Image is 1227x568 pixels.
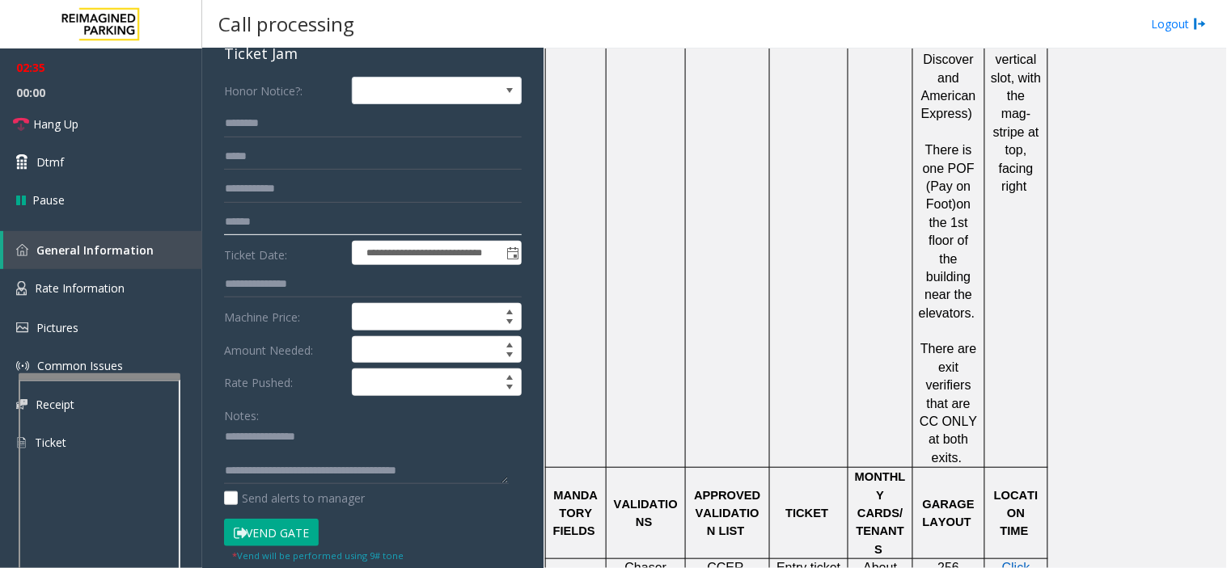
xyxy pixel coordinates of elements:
img: 'icon' [16,435,27,450]
img: 'icon' [16,322,28,333]
h3: Call processing [210,4,362,44]
label: Amount Needed: [220,336,348,364]
div: Ticket Jam [224,43,522,65]
span: MANDATORY FIELDS [553,489,598,538]
img: 'icon' [16,281,27,296]
label: Send alerts to manager [224,490,365,507]
span: Common Issues [37,358,123,373]
span: Dtmf [36,154,64,170]
a: General Information [3,231,202,269]
span: Decrease value [498,317,521,330]
span: There is one POF (Pay on Foot) [923,143,978,211]
span: TICKET [786,507,829,520]
span: Increase value [498,337,521,350]
span: Increase value [498,369,521,382]
span: Increase value [498,304,521,317]
img: logout [1194,15,1207,32]
span: Pause [32,191,65,208]
small: Vend will be performed using 9# tone [232,549,404,562]
span: Rate Information [35,280,125,296]
span: Decrease value [498,350,521,363]
span: Pictures [36,320,78,335]
span: VALIDATIONS [614,498,678,528]
span: GARAGE LAYOUT [923,498,978,528]
label: Ticket Date: [220,241,348,265]
span: LOCATION TIME [994,489,1039,538]
img: 'icon' [16,360,29,372]
span: on the 1st floor of the building near the elevators. [919,197,976,319]
label: Honor Notice?: [220,77,348,104]
label: Notes: [224,402,259,424]
button: Vend Gate [224,519,319,546]
span: Hang Up [33,116,78,133]
span: General Information [36,242,154,258]
span: Decrease value [498,382,521,395]
label: Machine Price: [220,303,348,330]
label: Rate Pushed: [220,368,348,396]
span: There are exit verifiers that are CC ONLY at both exits. [920,342,981,464]
img: 'icon' [16,399,28,410]
span: MONTHLY CARDS/TENANTS [855,470,906,556]
span: APPROVED VALIDATION LIST [694,489,764,538]
a: Logout [1152,15,1207,32]
img: 'icon' [16,244,28,256]
span: Toggle popup [503,242,521,264]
